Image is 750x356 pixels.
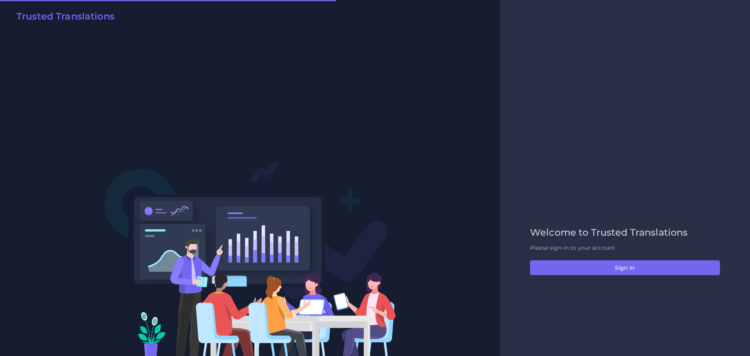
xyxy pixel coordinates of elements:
[530,244,720,252] p: Please sign-in to your account
[11,11,114,25] a: Trusted Translations
[530,260,720,275] button: Sign in
[530,227,720,238] h2: Welcome to Trusted Translations
[16,11,114,22] h2: Trusted Translations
